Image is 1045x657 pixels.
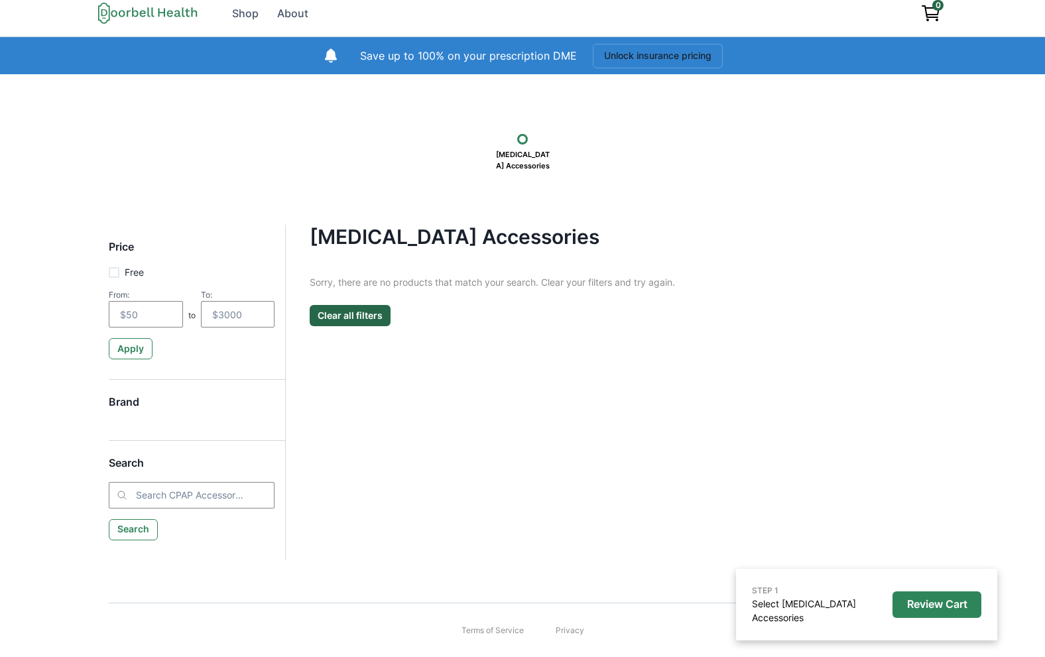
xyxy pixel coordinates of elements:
h5: Price [109,241,275,265]
button: Apply [109,338,153,359]
button: Search [109,519,158,540]
a: Terms of Service [461,625,524,636]
div: From: [109,290,183,300]
a: Privacy [556,625,584,636]
div: Shop [232,5,259,21]
p: Sorry, there are no products that match your search. Clear your filters and try again. [310,275,912,289]
h5: Search [109,457,275,481]
h5: Brand [109,396,275,420]
a: Select [MEDICAL_DATA] Accessories [752,598,856,623]
button: Unlock insurance pricing [593,44,723,68]
p: Save up to 100% on your prescription DME [360,48,577,64]
p: to [188,310,196,328]
button: Clear all filters [310,305,391,326]
p: Review Cart [907,598,967,611]
button: Review Cart [892,591,981,618]
div: To: [201,290,275,300]
input: Search CPAP Accessories [109,482,275,508]
p: STEP 1 [752,585,887,597]
div: About [277,5,308,21]
p: [MEDICAL_DATA] Accessories [489,145,556,176]
h4: [MEDICAL_DATA] Accessories [310,225,912,249]
p: Free [125,265,144,279]
input: $50 [109,301,183,328]
input: $3000 [201,301,275,328]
